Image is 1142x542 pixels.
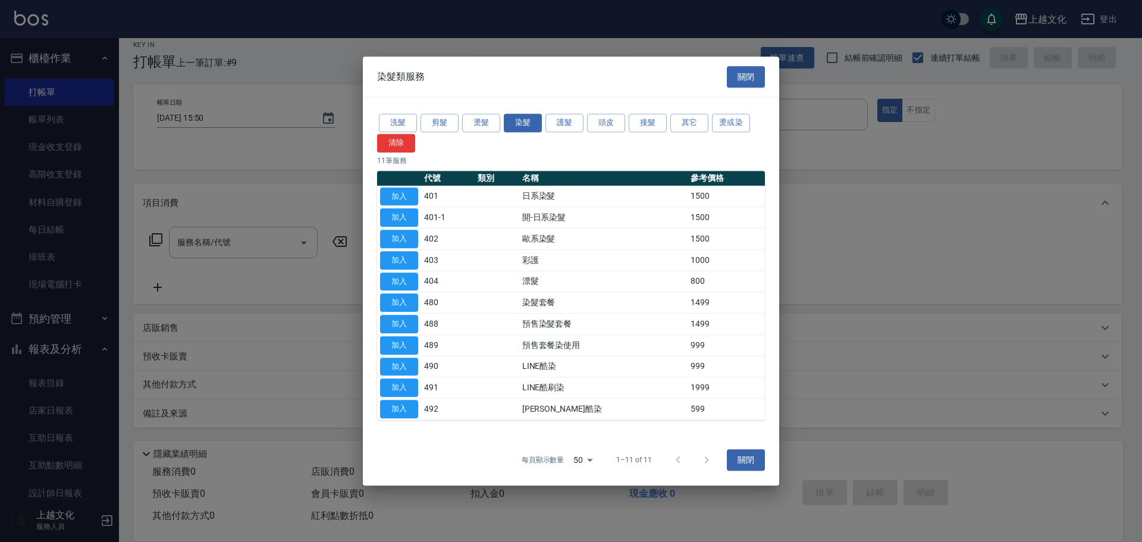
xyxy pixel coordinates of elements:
th: 類別 [475,171,519,186]
button: 清除 [377,134,415,152]
td: 1500 [688,186,765,207]
td: 480 [421,292,475,314]
button: 洗髮 [379,114,417,132]
button: 加入 [380,251,418,270]
td: 401 [421,186,475,207]
td: 1000 [688,250,765,271]
td: 488 [421,314,475,335]
td: 日系染髮 [519,186,688,207]
button: 染髮 [504,114,542,132]
td: 599 [688,399,765,420]
td: 開-日系染髮 [519,207,688,228]
th: 參考價格 [688,171,765,186]
button: 關閉 [727,66,765,88]
td: 歐系染髮 [519,228,688,250]
button: 護髮 [545,114,583,132]
td: 489 [421,335,475,356]
td: 染髮套餐 [519,292,688,314]
td: 1999 [688,377,765,399]
button: 頭皮 [587,114,625,132]
td: 404 [421,271,475,292]
td: 預售染髮套餐 [519,314,688,335]
button: 剪髮 [421,114,459,132]
button: 加入 [380,294,418,312]
div: 50 [569,444,597,476]
td: [PERSON_NAME]酷染 [519,399,688,420]
td: 彩護 [519,250,688,271]
td: 491 [421,377,475,399]
td: 1499 [688,292,765,314]
td: 預售套餐染使用 [519,335,688,356]
td: 401-1 [421,207,475,228]
button: 燙或染 [712,114,750,132]
button: 加入 [380,230,418,248]
td: 1500 [688,207,765,228]
td: 999 [688,335,765,356]
td: LINE酷刷染 [519,377,688,399]
td: 999 [688,356,765,377]
button: 加入 [380,272,418,291]
button: 其它 [670,114,708,132]
button: 加入 [380,400,418,418]
button: 加入 [380,187,418,206]
p: 1–11 of 11 [616,455,652,465]
button: 加入 [380,209,418,227]
td: 492 [421,399,475,420]
td: 1499 [688,314,765,335]
td: 490 [421,356,475,377]
td: 1500 [688,228,765,250]
span: 染髮類服務 [377,71,425,83]
td: LINE酷染 [519,356,688,377]
p: 11 筆服務 [377,155,765,166]
th: 名稱 [519,171,688,186]
td: 漂髮 [519,271,688,292]
button: 接髮 [629,114,667,132]
button: 加入 [380,358,418,376]
button: 加入 [380,315,418,333]
th: 代號 [421,171,475,186]
td: 800 [688,271,765,292]
button: 加入 [380,379,418,397]
td: 403 [421,250,475,271]
button: 關閉 [727,449,765,471]
button: 加入 [380,336,418,355]
td: 402 [421,228,475,250]
button: 燙髮 [462,114,500,132]
p: 每頁顯示數量 [522,455,564,465]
